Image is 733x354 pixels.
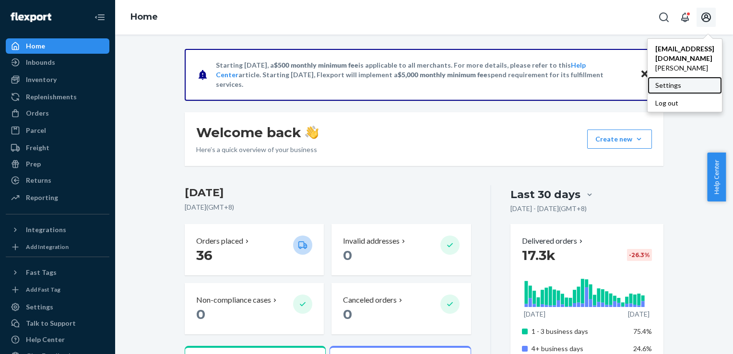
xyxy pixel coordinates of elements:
div: Fast Tags [26,268,57,277]
a: Home [6,38,109,54]
span: 17.3k [522,247,556,263]
p: 4+ business days [532,344,626,354]
button: Canceled orders 0 [331,283,471,334]
button: Fast Tags [6,265,109,280]
div: Replenishments [26,92,77,102]
div: Returns [26,176,51,185]
div: Help Center [26,335,65,344]
a: Prep [6,156,109,172]
p: 1 - 3 business days [532,327,626,336]
span: $5,000 monthly minimum fee [398,71,487,79]
span: 24.6% [633,344,652,353]
p: Non-compliance cases [196,295,271,306]
div: Add Integration [26,243,69,251]
a: Inventory [6,72,109,87]
a: Reporting [6,190,109,205]
a: Talk to Support [6,316,109,331]
p: Orders placed [196,236,243,247]
button: Log out [648,94,720,112]
img: Flexport logo [11,12,51,22]
h1: Welcome back [196,124,319,141]
button: Open account menu [697,8,716,27]
span: 75.4% [633,327,652,335]
div: Integrations [26,225,66,235]
div: Settings [26,302,53,312]
a: Returns [6,173,109,188]
p: Here’s a quick overview of your business [196,145,319,154]
button: Close [638,68,651,82]
a: Add Fast Tag [6,284,109,295]
p: [DATE] [524,309,545,319]
div: Last 30 days [510,187,580,202]
a: Settings [648,77,722,94]
a: Freight [6,140,109,155]
p: Invalid addresses [343,236,400,247]
p: [DATE] - [DATE] ( GMT+8 ) [510,204,587,213]
a: Inbounds [6,55,109,70]
div: Add Fast Tag [26,285,60,294]
div: Inbounds [26,58,55,67]
a: Parcel [6,123,109,138]
p: Canceled orders [343,295,397,306]
div: Prep [26,159,41,169]
div: Home [26,41,45,51]
button: Close Navigation [90,8,109,27]
button: Open notifications [675,8,695,27]
a: Replenishments [6,89,109,105]
a: [EMAIL_ADDRESS][DOMAIN_NAME][PERSON_NAME] [648,40,722,77]
span: 36 [196,247,213,263]
a: Add Integration [6,241,109,253]
span: [PERSON_NAME] [655,63,714,73]
h3: [DATE] [185,185,471,201]
a: Orders [6,106,109,121]
p: Starting [DATE], a is applicable to all merchants. For more details, please refer to this article... [216,60,631,89]
a: Settings [6,299,109,315]
a: Help Center [6,332,109,347]
div: Reporting [26,193,58,202]
div: Freight [26,143,49,153]
button: Non-compliance cases 0 [185,283,324,334]
button: Create new [587,130,652,149]
button: Invalid addresses 0 [331,224,471,275]
span: 0 [343,306,352,322]
p: [DATE] [628,309,650,319]
div: Talk to Support [26,319,76,328]
button: Delivered orders [522,236,585,247]
ol: breadcrumbs [123,3,166,31]
div: Parcel [26,126,46,135]
div: Orders [26,108,49,118]
span: [EMAIL_ADDRESS][DOMAIN_NAME] [655,44,714,63]
span: 0 [343,247,352,263]
div: -26.3 % [627,249,652,261]
button: Orders placed 36 [185,224,324,275]
img: hand-wave emoji [305,126,319,139]
button: Open Search Box [654,8,674,27]
p: [DATE] ( GMT+8 ) [185,202,471,212]
button: Integrations [6,222,109,237]
span: $500 monthly minimum fee [274,61,358,69]
span: 0 [196,306,205,322]
button: Help Center [707,153,726,201]
div: Inventory [26,75,57,84]
a: Home [130,12,158,22]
